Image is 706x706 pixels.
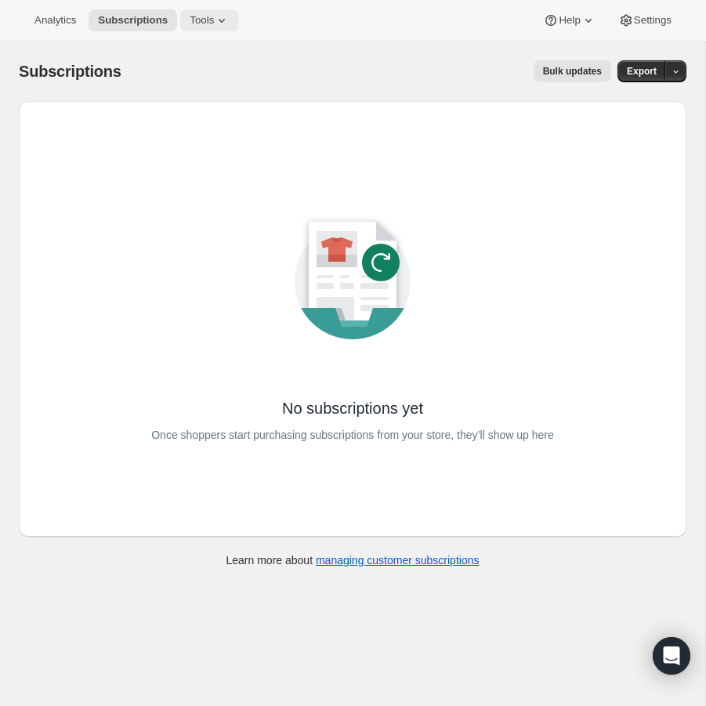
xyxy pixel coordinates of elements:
button: Bulk updates [534,60,611,82]
span: Subscriptions [19,63,121,80]
button: Subscriptions [89,9,177,31]
span: Bulk updates [543,65,602,78]
button: Help [534,9,605,31]
span: Help [559,14,580,27]
span: Subscriptions [98,14,168,27]
button: Analytics [25,9,85,31]
button: Export [617,60,666,82]
button: Settings [609,9,681,31]
span: Tools [190,14,214,27]
p: No subscriptions yet [282,397,423,419]
p: Once shoppers start purchasing subscriptions from your store, they’ll show up here [151,424,554,446]
p: Learn more about [226,552,480,568]
div: Open Intercom Messenger [653,637,690,675]
span: Export [627,65,657,78]
span: Settings [634,14,672,27]
button: Tools [180,9,239,31]
span: Analytics [34,14,76,27]
a: managing customer subscriptions [316,554,480,567]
